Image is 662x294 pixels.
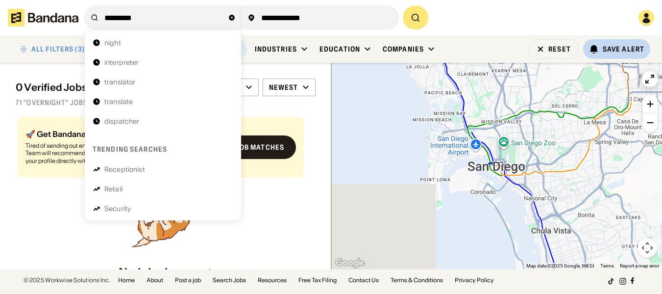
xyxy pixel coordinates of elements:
div: 0 Verified Jobs [16,81,191,93]
div: Trending searches [93,145,167,154]
div: Industries [255,45,297,53]
div: translator [104,79,135,85]
div: grid [16,113,316,207]
a: Free Tax Filing [298,277,337,283]
div: Receptionist [104,166,145,173]
a: About [147,277,163,283]
a: Open this area in Google Maps (opens a new window) [334,257,366,269]
div: No jobs here yet [119,266,213,280]
div: ALL FILTERS (3) [31,46,85,53]
div: Education [319,45,360,53]
div: Companies [383,45,424,53]
a: Resources [258,277,287,283]
button: Map camera controls [637,238,657,258]
div: interpreter [104,59,139,66]
a: Privacy Policy [455,277,494,283]
div: Security [104,205,131,212]
a: Report a map error [620,263,659,268]
a: Post a job [175,277,201,283]
div: 🚀 Get Bandana Matched (100% Free) [25,130,200,138]
div: Get job matches [220,144,284,151]
img: Google [334,257,366,269]
a: Terms (opens in new tab) [600,263,614,268]
a: Contact Us [348,277,379,283]
div: Tired of sending out endless job applications? Bandana Match Team will recommend jobs tailored to... [25,142,200,165]
div: Reset [548,46,571,53]
a: Search Jobs [213,277,246,283]
div: 71 "overnight" jobs on [DOMAIN_NAME] [16,98,316,107]
img: Bandana logotype [8,9,78,27]
a: Terms & Conditions [391,277,443,283]
div: dispatcher [104,118,139,125]
a: Home [118,277,135,283]
div: Save Alert [603,45,644,53]
div: translate [104,98,133,105]
div: Retail [104,186,123,192]
span: Map data ©2025 Google, INEGI [526,263,594,268]
div: night [104,39,121,46]
div: Newest [269,83,298,92]
div: © 2025 Workwise Solutions Inc. [24,277,110,283]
